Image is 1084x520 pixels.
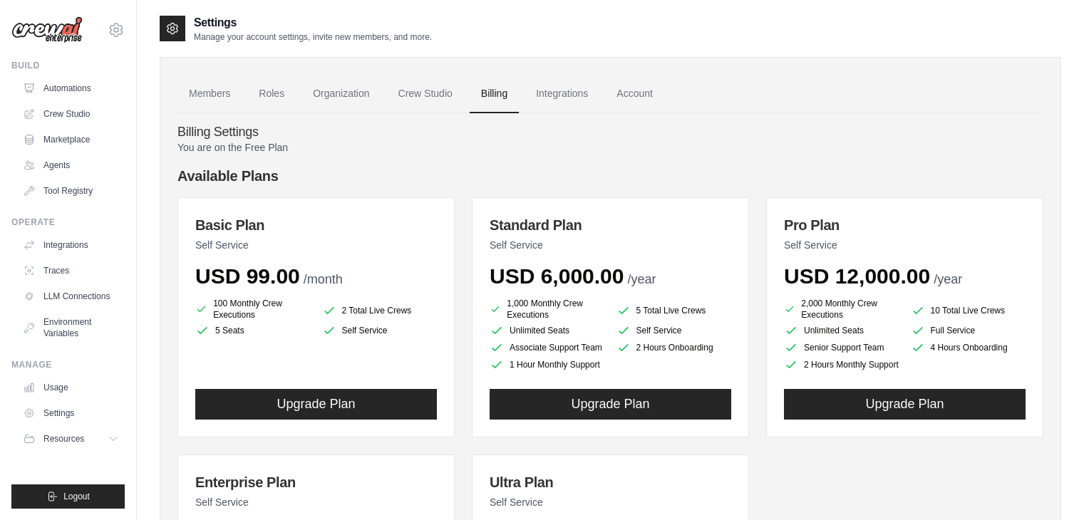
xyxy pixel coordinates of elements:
h3: Basic Plan [195,215,437,235]
li: 1 Hour Monthly Support [490,358,605,372]
li: 2 Total Live Crews [322,301,438,321]
li: Full Service [911,323,1026,338]
button: Resources [17,427,125,450]
a: Integrations [17,234,125,256]
div: Manage [11,359,125,370]
a: Members [177,75,242,113]
a: Agents [17,154,125,177]
a: Marketplace [17,128,125,151]
p: Self Service [195,495,437,509]
li: Self Service [616,323,732,338]
a: Organization [301,75,381,113]
li: 5 Seats [195,323,311,338]
li: 5 Total Live Crews [616,301,732,321]
span: /year [627,272,656,286]
span: /month [304,272,343,286]
div: Operate [11,217,125,228]
li: Senior Support Team [784,340,899,355]
span: USD 6,000.00 [490,264,624,288]
a: Settings [17,402,125,425]
p: Manage your account settings, invite new members, and more. [194,31,432,43]
span: Resources [43,433,84,444]
h3: Pro Plan [784,215,1026,235]
li: Associate Support Team [490,340,605,355]
button: Logout [11,484,125,509]
span: USD 12,000.00 [784,264,930,288]
li: 1,000 Monthly Crew Executions [490,298,605,321]
div: Build [11,60,125,71]
a: Roles [247,75,296,113]
li: 2 Hours Monthly Support [784,358,899,372]
h2: Settings [194,14,432,31]
li: 2 Hours Onboarding [616,340,732,355]
h3: Standard Plan [490,215,731,235]
a: Billing [470,75,519,113]
li: 4 Hours Onboarding [911,340,1026,355]
a: LLM Connections [17,285,125,308]
p: Self Service [490,495,731,509]
li: Unlimited Seats [784,323,899,338]
a: Automations [17,77,125,100]
a: Traces [17,259,125,282]
a: Environment Variables [17,311,125,345]
p: Self Service [195,238,437,252]
li: 10 Total Live Crews [911,301,1026,321]
li: Self Service [322,323,438,338]
span: USD 99.00 [195,264,300,288]
h3: Enterprise Plan [195,472,437,492]
h4: Available Plans [177,166,1043,186]
a: Crew Studio [387,75,464,113]
p: Self Service [490,238,731,252]
a: Account [605,75,664,113]
a: Usage [17,376,125,399]
h3: Ultra Plan [490,472,731,492]
a: Crew Studio [17,103,125,125]
h4: Billing Settings [177,125,1043,140]
button: Upgrade Plan [195,389,437,420]
a: Integrations [525,75,599,113]
li: 100 Monthly Crew Executions [195,298,311,321]
button: Upgrade Plan [784,389,1026,420]
a: Tool Registry [17,180,125,202]
p: Self Service [784,238,1026,252]
img: Logo [11,16,83,43]
li: Unlimited Seats [490,323,605,338]
span: /year [934,272,962,286]
button: Upgrade Plan [490,389,731,420]
li: 2,000 Monthly Crew Executions [784,298,899,321]
p: You are on the Free Plan [177,140,1043,155]
span: Logout [63,491,90,502]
